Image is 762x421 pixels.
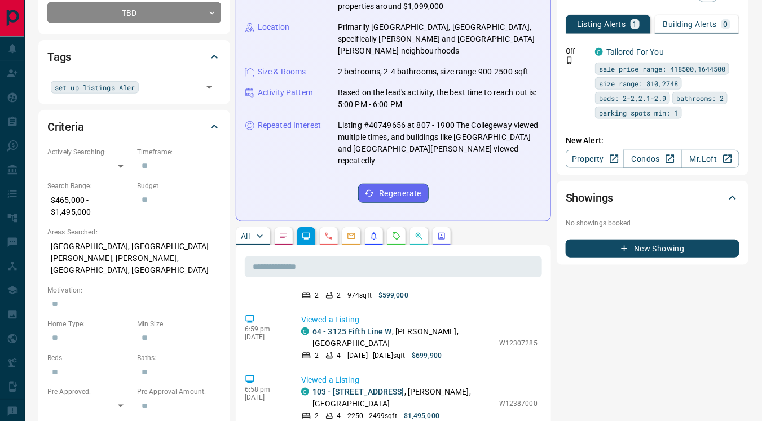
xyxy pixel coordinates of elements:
p: W12387000 [499,398,538,409]
p: $599,000 [378,290,408,300]
p: No showings booked [566,218,739,228]
div: Showings [566,184,739,211]
h2: Criteria [47,118,84,136]
p: New Alert: [566,135,739,147]
p: All [241,232,250,240]
p: Pre-Approved: [47,387,131,397]
a: Mr.Loft [681,150,739,168]
p: 1 [633,20,637,28]
p: 0 [724,20,728,28]
p: 2 [315,411,319,421]
span: bathrooms: 2 [676,92,724,104]
svg: Calls [324,232,333,241]
h2: Tags [47,48,71,66]
button: Regenerate [358,184,429,203]
p: Building Alerts [663,20,717,28]
p: $465,000 - $1,495,000 [47,191,131,221]
p: W12307285 [499,338,538,348]
span: set up listings Aler [55,82,135,93]
p: Baths: [137,353,221,363]
div: TBD [47,2,221,23]
p: 4 [337,351,341,361]
p: 2 [315,290,319,300]
a: 64 - 3125 Fifth Line W [312,327,392,336]
p: 2 bedrooms, 2-4 bathrooms, size range 900-2500 sqft [338,66,529,78]
p: Activity Pattern [258,87,313,99]
button: New Showing [566,240,739,258]
p: $1,495,000 [404,411,439,421]
svg: Push Notification Only [566,56,574,64]
svg: Emails [347,232,356,241]
svg: Opportunities [415,232,424,241]
svg: Requests [392,232,401,241]
a: Condos [623,150,681,168]
p: Search Range: [47,181,131,191]
p: Off [566,46,588,56]
p: Beds: [47,353,131,363]
p: 2250 - 2499 sqft [347,411,397,421]
p: , [PERSON_NAME], [GEOGRAPHIC_DATA] [312,386,494,410]
span: size range: 810,2748 [599,78,678,89]
p: [GEOGRAPHIC_DATA], [GEOGRAPHIC_DATA][PERSON_NAME], [PERSON_NAME], [GEOGRAPHIC_DATA], [GEOGRAPHIC_... [47,237,221,280]
p: Viewed a Listing [301,314,538,326]
p: 2 [337,290,341,300]
p: [DATE] [245,333,284,341]
p: Repeated Interest [258,119,321,131]
div: Criteria [47,113,221,140]
p: [DATE] - [DATE] sqft [347,351,405,361]
p: 2 [315,351,319,361]
span: parking spots min: 1 [599,107,678,118]
p: 4 [337,411,341,421]
p: , [PERSON_NAME], [GEOGRAPHIC_DATA] [312,326,494,349]
a: Tailored For You [606,47,664,56]
p: Based on the lead's activity, the best time to reach out is: 5:00 PM - 6:00 PM [338,87,541,110]
span: beds: 2-2,2.1-2.9 [599,92,666,104]
p: Min Size: [137,319,221,329]
svg: Notes [279,232,288,241]
button: Open [201,79,217,95]
span: sale price range: 418500,1644500 [599,63,725,74]
p: Listing Alerts [577,20,626,28]
p: 6:58 pm [245,385,284,393]
svg: Listing Alerts [369,232,378,241]
p: 974 sqft [347,290,372,300]
div: Tags [47,43,221,70]
p: Size & Rooms [258,66,306,78]
div: condos.ca [301,327,309,335]
a: Property [566,150,624,168]
p: Budget: [137,181,221,191]
p: [DATE] [245,393,284,401]
svg: Agent Actions [437,232,446,241]
div: condos.ca [595,48,603,56]
p: Primarily [GEOGRAPHIC_DATA], [GEOGRAPHIC_DATA], specifically [PERSON_NAME] and [GEOGRAPHIC_DATA][... [338,21,541,57]
p: Actively Searching: [47,147,131,157]
p: Listing #40749656 at 807 - 1900 The Collegeway viewed multiple times, and buildings like [GEOGRAP... [338,119,541,167]
p: Timeframe: [137,147,221,157]
p: Areas Searched: [47,227,221,237]
a: 103 - [STREET_ADDRESS] [312,387,404,396]
p: Motivation: [47,285,221,295]
p: Viewed a Listing [301,374,538,386]
h2: Showings [566,189,614,207]
p: Home Type: [47,319,131,329]
p: Pre-Approval Amount: [137,387,221,397]
p: Location [258,21,289,33]
p: $699,900 [412,351,442,361]
div: condos.ca [301,388,309,396]
p: 6:59 pm [245,325,284,333]
svg: Lead Browsing Activity [302,232,311,241]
